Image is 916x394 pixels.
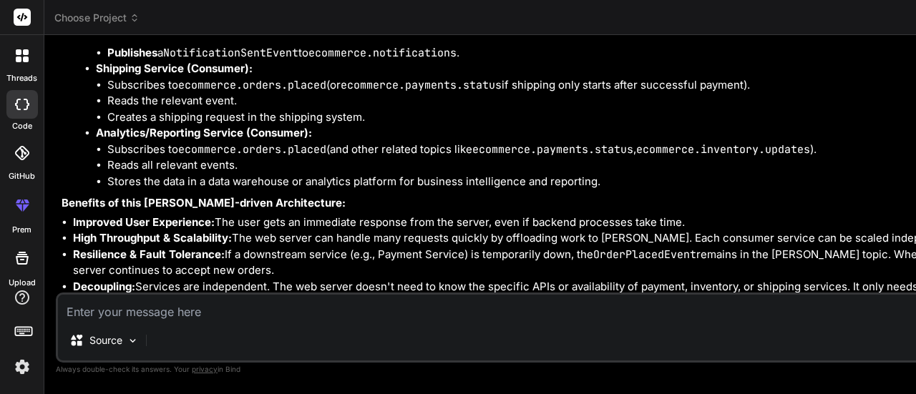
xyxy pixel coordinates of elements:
code: NotificationSentEvent [163,46,298,60]
strong: Improved User Experience: [73,215,215,229]
strong: Publishes [107,46,157,59]
strong: Resilience & Fault Tolerance: [73,247,225,261]
label: code [12,120,32,132]
strong: Analytics/Reporting Service (Consumer): [96,126,312,139]
span: privacy [192,365,218,373]
label: GitHub [9,170,35,182]
code: ecommerce.payments.status [472,142,633,157]
code: ecommerce.payments.status [341,78,502,92]
strong: High Throughput & Scalability: [73,231,232,245]
strong: Shipping Service (Consumer): [96,61,253,75]
span: Choose Project [54,11,140,25]
strong: Benefits of this [PERSON_NAME]-driven Architecture: [62,196,346,210]
code: OrderPlacedEvent [593,247,696,262]
strong: Decoupling: [73,280,135,293]
label: prem [12,224,31,236]
img: settings [10,355,34,379]
code: ecommerce.orders.placed [178,142,326,157]
img: Pick Models [127,335,139,347]
p: Source [89,333,122,348]
label: Upload [9,277,36,289]
code: ecommerce.inventory.updates [636,142,810,157]
code: ecommerce.notifications [308,46,457,60]
code: ecommerce.orders.placed [178,78,326,92]
label: threads [6,72,37,84]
